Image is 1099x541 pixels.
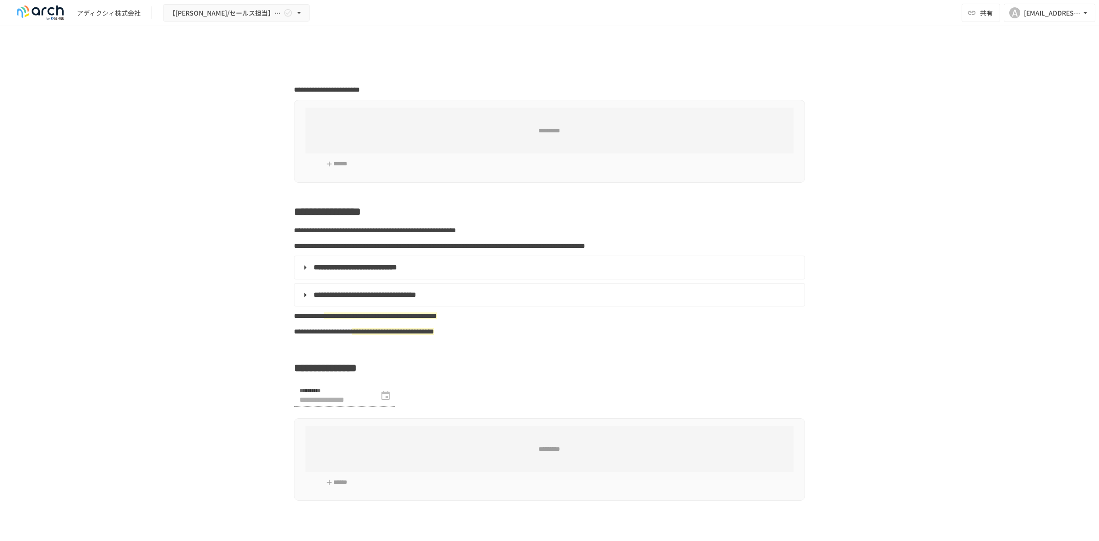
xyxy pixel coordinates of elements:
button: A[EMAIL_ADDRESS][DOMAIN_NAME] [1004,4,1095,22]
div: [EMAIL_ADDRESS][DOMAIN_NAME] [1024,7,1081,19]
div: A [1009,7,1020,18]
span: 共有 [980,8,993,18]
img: logo-default@2x-9cf2c760.svg [11,5,70,20]
div: アディクシィ株式会社 [77,8,141,18]
span: 【[PERSON_NAME]/セールス担当】アディクシィ株式会社様_初期設定サポート [169,7,282,19]
button: 共有 [962,4,1000,22]
button: 【[PERSON_NAME]/セールス担当】アディクシィ株式会社様_初期設定サポート [163,4,310,22]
